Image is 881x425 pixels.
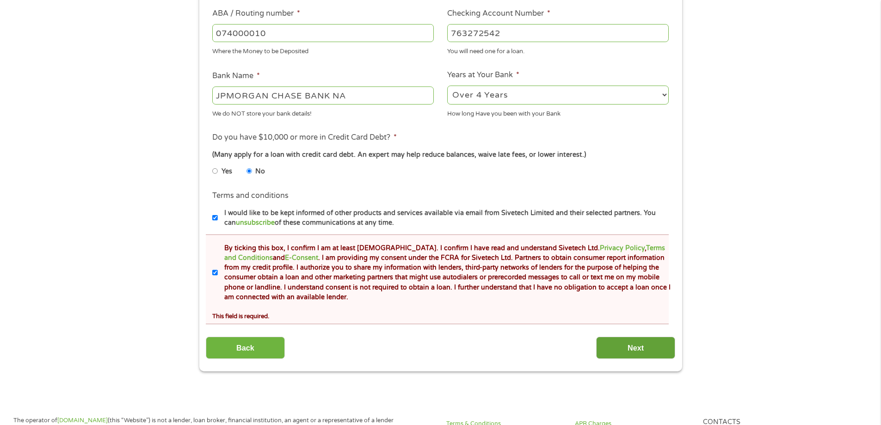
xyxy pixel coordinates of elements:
label: Checking Account Number [447,9,550,18]
label: By ticking this box, I confirm I am at least [DEMOGRAPHIC_DATA]. I confirm I have read and unders... [218,243,672,302]
div: (Many apply for a loan with credit card debt. An expert may help reduce balances, waive late fees... [212,150,668,160]
input: Next [596,337,675,359]
label: I would like to be kept informed of other products and services available via email from Sivetech... [218,208,672,228]
div: This field is required. [212,308,668,321]
label: No [255,166,265,177]
div: Where the Money to be Deposited [212,43,434,56]
div: We do NOT store your bank details! [212,106,434,118]
label: Terms and conditions [212,191,289,201]
a: unsubscribe [236,219,275,227]
label: Do you have $10,000 or more in Credit Card Debt? [212,133,397,142]
input: Back [206,337,285,359]
label: ABA / Routing number [212,9,300,18]
input: 345634636 [447,24,669,42]
div: You will need one for a loan. [447,43,669,56]
label: Years at Your Bank [447,70,519,80]
a: [DOMAIN_NAME] [57,417,108,424]
label: Yes [222,166,232,177]
input: 263177916 [212,24,434,42]
a: Privacy Policy [600,244,645,252]
label: Bank Name [212,71,260,81]
a: Terms and Conditions [224,244,665,262]
div: How long Have you been with your Bank [447,106,669,118]
a: E-Consent [285,254,318,262]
